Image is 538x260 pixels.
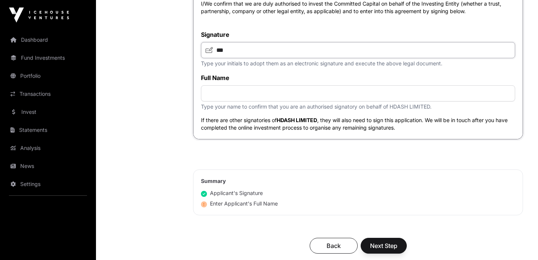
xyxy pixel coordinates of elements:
span: Back [319,241,348,250]
a: News [6,158,90,174]
span: Next Step [370,241,397,250]
a: Fund Investments [6,50,90,66]
iframe: Chat Widget [501,224,538,260]
label: Signature [201,30,515,39]
button: Next Step [361,238,407,254]
a: Statements [6,122,90,138]
p: Type your name to confirm that you are an authorised signatory on behalf of HDASH LIMITED. [201,103,515,110]
label: Full Name [201,73,515,82]
a: Transactions [6,86,90,102]
a: Settings [6,176,90,192]
a: Invest [6,104,90,120]
a: Portfolio [6,68,90,84]
p: If there are other signatories of , they will also need to sign this application. We will be in t... [201,116,515,132]
img: Icehouse Ventures Logo [9,8,69,23]
a: Analysis [6,140,90,156]
a: Dashboard [6,32,90,48]
div: Applicant's Signature [201,189,263,197]
button: Back [310,238,358,254]
p: Type your initials to adopt them as an electronic signature and execute the above legal document. [201,60,515,67]
span: HDASH LIMITED [277,117,317,123]
h2: Summary [201,177,515,185]
div: Enter Applicant's Full Name [201,200,278,207]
